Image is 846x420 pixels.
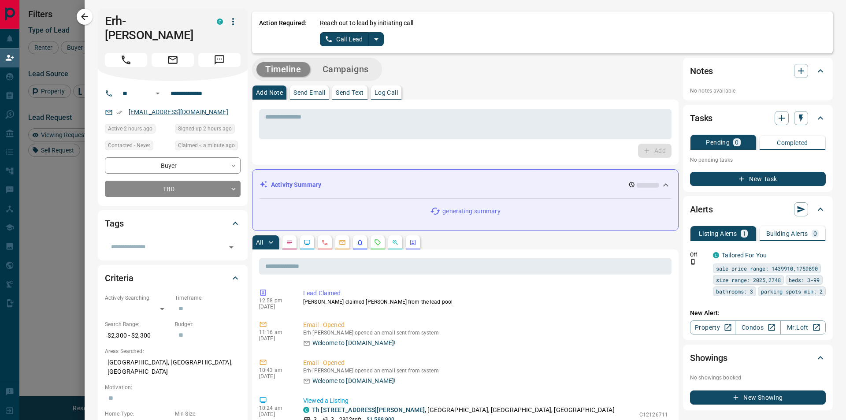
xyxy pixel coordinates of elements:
[129,108,228,115] a: [EMAIL_ADDRESS][DOMAIN_NAME]
[217,19,223,25] div: condos.ca
[152,88,163,99] button: Open
[320,19,413,28] p: Reach out to lead by initiating call
[375,89,398,96] p: Log Call
[312,338,396,348] p: Welcome to [DOMAIN_NAME]!
[321,239,328,246] svg: Calls
[259,19,307,46] p: Action Required:
[259,335,290,342] p: [DATE]
[690,374,826,382] p: No showings booked
[259,297,290,304] p: 12:58 pm
[256,62,310,77] button: Timeline
[105,53,147,67] span: Call
[105,213,241,234] div: Tags
[742,230,746,237] p: 1
[690,153,826,167] p: No pending tasks
[259,405,290,411] p: 10:24 am
[639,411,668,419] p: C12126711
[690,351,727,365] h2: Showings
[336,89,364,96] p: Send Text
[690,347,826,368] div: Showings
[105,347,241,355] p: Areas Searched:
[789,275,820,284] span: beds: 3-99
[320,32,369,46] button: Call Lead
[713,252,719,258] div: condos.ca
[735,139,738,145] p: 0
[198,53,241,67] span: Message
[116,109,122,115] svg: Email Verified
[105,271,134,285] h2: Criteria
[271,180,321,190] p: Activity Summary
[225,241,237,253] button: Open
[259,411,290,417] p: [DATE]
[303,330,668,336] p: Erh-[PERSON_NAME] opened an email sent from system
[690,320,735,335] a: Property
[175,141,241,153] div: Sat Sep 13 2025
[716,287,753,296] span: bathrooms: 3
[175,410,241,418] p: Min Size:
[303,298,668,306] p: [PERSON_NAME] claimed [PERSON_NAME] from the lead pool
[690,60,826,82] div: Notes
[303,396,668,405] p: Viewed a Listing
[293,89,325,96] p: Send Email
[690,251,708,259] p: Off
[152,53,194,67] span: Email
[690,111,712,125] h2: Tasks
[690,199,826,220] div: Alerts
[722,252,767,259] a: Tailored For You
[304,239,311,246] svg: Lead Browsing Activity
[716,264,818,273] span: sale price range: 1439910,1759890
[761,287,823,296] span: parking spots min: 2
[312,406,425,413] a: Th [STREET_ADDRESS][PERSON_NAME]
[356,239,364,246] svg: Listing Alerts
[392,239,399,246] svg: Opportunities
[175,294,241,302] p: Timeframe:
[320,32,384,46] div: split button
[312,405,615,415] p: , [GEOGRAPHIC_DATA], [GEOGRAPHIC_DATA], [GEOGRAPHIC_DATA]
[105,328,171,343] p: $2,300 - $2,300
[105,268,241,289] div: Criteria
[690,308,826,318] p: New Alert:
[303,368,668,374] p: Erh-[PERSON_NAME] opened an email sent from system
[735,320,780,335] a: Condos
[178,141,235,150] span: Claimed < a minute ago
[259,304,290,310] p: [DATE]
[690,259,696,265] svg: Push Notification Only
[105,355,241,379] p: [GEOGRAPHIC_DATA], [GEOGRAPHIC_DATA], [GEOGRAPHIC_DATA]
[259,329,290,335] p: 11:16 am
[339,239,346,246] svg: Emails
[777,140,808,146] p: Completed
[409,239,416,246] svg: Agent Actions
[105,14,204,42] h1: Erh-[PERSON_NAME]
[690,172,826,186] button: New Task
[813,230,817,237] p: 0
[256,239,263,245] p: All
[105,157,241,174] div: Buyer
[374,239,381,246] svg: Requests
[690,108,826,129] div: Tasks
[105,124,171,136] div: Sat Sep 13 2025
[259,367,290,373] p: 10:43 am
[312,376,396,386] p: Welcome to [DOMAIN_NAME]!
[105,410,171,418] p: Home Type:
[256,89,283,96] p: Add Note
[303,407,309,413] div: condos.ca
[105,216,123,230] h2: Tags
[699,230,737,237] p: Listing Alerts
[175,124,241,136] div: Sat Sep 13 2025
[303,289,668,298] p: Lead Claimed
[766,230,808,237] p: Building Alerts
[105,320,171,328] p: Search Range:
[690,390,826,405] button: New Showing
[105,181,241,197] div: TBD
[314,62,378,77] button: Campaigns
[108,124,152,133] span: Active 2 hours ago
[260,177,671,193] div: Activity Summary
[286,239,293,246] svg: Notes
[303,358,668,368] p: Email - Opened
[303,320,668,330] p: Email - Opened
[780,320,826,335] a: Mr.Loft
[706,139,730,145] p: Pending
[105,383,241,391] p: Motivation:
[178,124,232,133] span: Signed up 2 hours ago
[105,294,171,302] p: Actively Searching:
